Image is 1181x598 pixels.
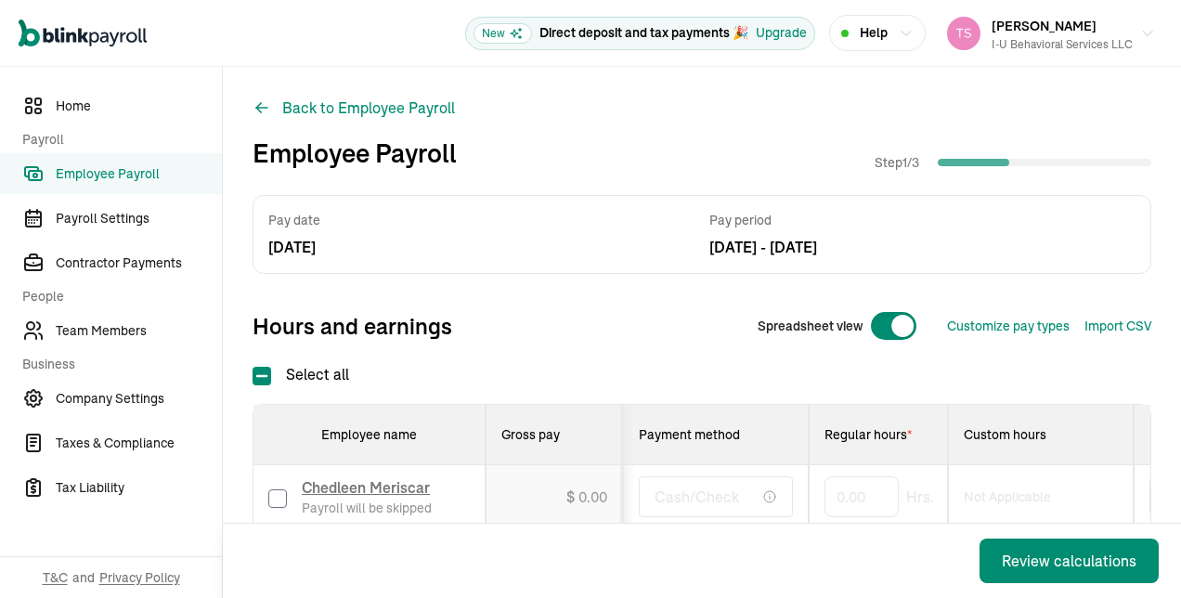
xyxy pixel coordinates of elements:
[99,568,180,587] span: Privacy Policy
[56,389,222,409] span: Company Settings
[268,211,694,230] span: Pay date
[758,317,863,336] span: Spreadsheet view
[253,363,349,385] label: Select all
[22,130,211,149] span: Payroll
[1088,509,1181,598] iframe: Chat Widget
[253,311,452,341] span: Hours and earnings
[906,486,934,508] span: Hrs.
[19,6,147,60] nav: Global
[992,18,1097,34] span: [PERSON_NAME]
[947,317,1070,336] button: Customize pay types
[539,23,748,43] p: Direct deposit and tax payments 🎉
[253,97,455,119] button: Back to Employee Payroll
[253,134,457,173] h1: Employee Payroll
[709,211,1136,230] span: Pay period
[56,253,222,273] span: Contractor Payments
[824,426,912,443] span: Regular hours
[940,10,1162,57] button: [PERSON_NAME]I-U Behavioral Services LLC
[56,321,222,341] span: Team Members
[302,499,432,517] div: Payroll will be skipped
[22,287,211,306] span: People
[268,236,316,258] span: [DATE]
[253,367,271,385] input: Select all
[824,476,899,517] input: TextInput
[56,209,222,228] span: Payroll Settings
[992,36,1133,53] div: I-U Behavioral Services LLC
[964,425,1118,444] div: Custom hours
[875,153,930,172] span: Step 1 / 3
[56,434,222,453] span: Taxes & Compliance
[829,15,926,51] button: Help
[321,426,417,443] span: Employee name
[501,425,607,444] div: Gross pay
[22,355,211,374] span: Business
[578,487,607,506] span: 0.00
[474,23,532,44] span: New
[756,23,807,43] button: Upgrade
[964,487,1051,506] span: Not Applicable
[43,568,68,587] span: T&C
[860,23,888,43] span: Help
[639,426,740,443] span: Payment method
[566,486,607,508] div: $
[1084,317,1151,336] button: Import CSV
[56,478,222,498] span: Tax Liability
[56,164,222,184] span: Employee Payroll
[980,539,1159,583] button: Review calculations
[655,486,739,508] span: Cash/Check
[56,97,222,116] span: Home
[1002,550,1136,572] div: Review calculations
[709,236,1136,258] span: [DATE] - [DATE]
[302,478,430,497] span: Chedleen Meriscar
